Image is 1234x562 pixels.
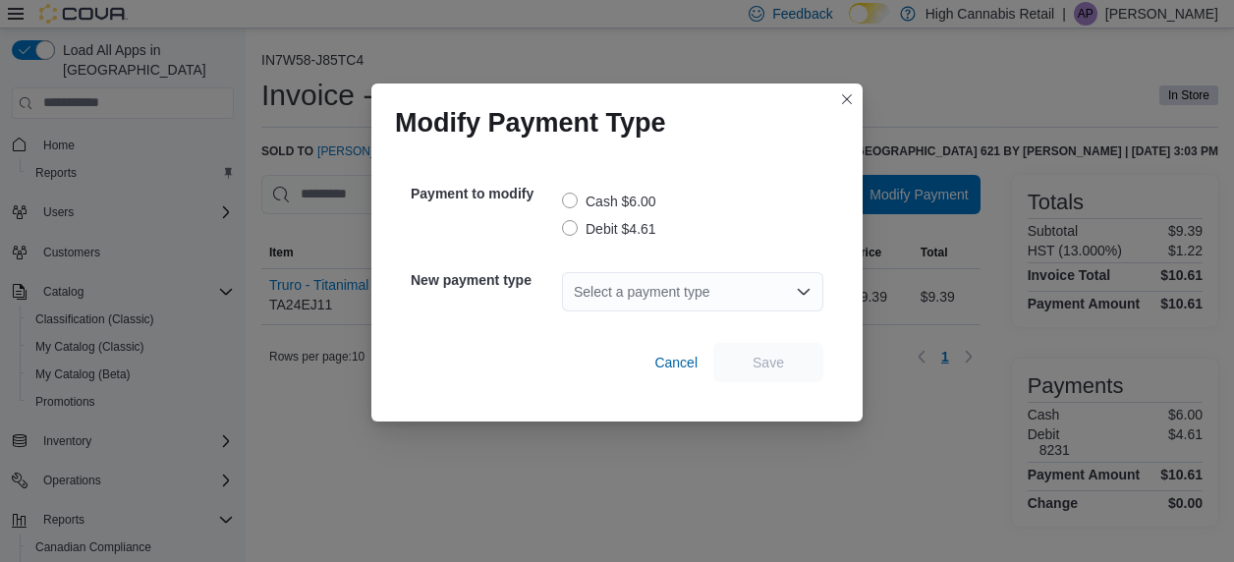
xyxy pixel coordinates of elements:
[713,343,823,382] button: Save
[562,217,656,241] label: Debit $4.61
[562,190,656,213] label: Cash $6.00
[753,353,784,372] span: Save
[654,353,698,372] span: Cancel
[574,280,576,304] input: Accessible screen reader label
[411,174,558,213] h5: Payment to modify
[646,343,705,382] button: Cancel
[835,87,859,111] button: Closes this modal window
[796,284,812,300] button: Open list of options
[411,260,558,300] h5: New payment type
[395,107,666,139] h1: Modify Payment Type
